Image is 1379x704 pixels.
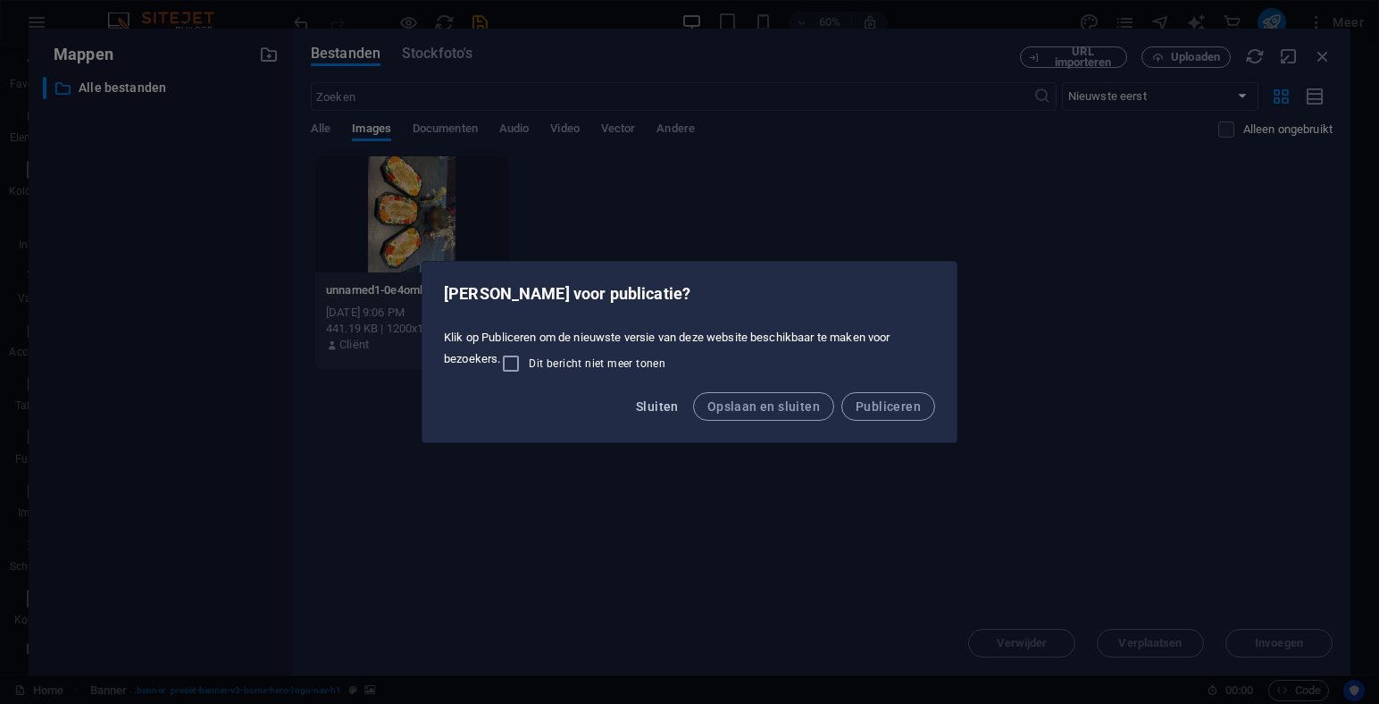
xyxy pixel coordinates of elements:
[707,399,820,414] span: Opslaan en sluiten
[856,399,921,414] span: Publiceren
[422,323,957,381] div: Klik op Publiceren om de nieuwste versie van deze website beschikbaar te maken voor bezoekers.
[529,356,665,371] span: Dit bericht niet meer tonen
[636,399,679,414] span: Sluiten
[693,392,834,421] button: Opslaan en sluiten
[629,392,686,421] button: Sluiten
[444,283,935,305] h2: [PERSON_NAME] voor publicatie?
[841,392,935,421] button: Publiceren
